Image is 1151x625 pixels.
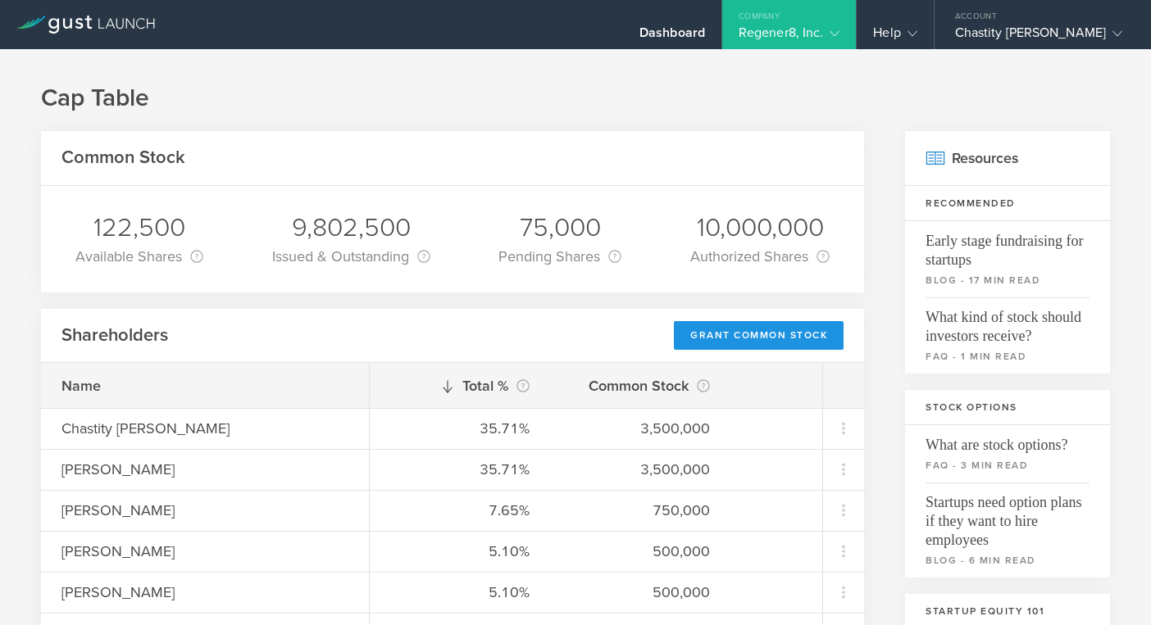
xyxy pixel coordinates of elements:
[390,500,530,521] div: 7.65%
[674,321,844,350] div: Grant Common Stock
[926,458,1090,473] small: faq - 3 min read
[61,459,348,480] div: [PERSON_NAME]
[61,375,348,396] div: Name
[390,541,530,562] div: 5.10%
[390,418,530,439] div: 35.71%
[905,482,1110,577] a: Startups need option plans if they want to hire employeesblog - 6 min read
[390,374,530,397] div: Total %
[905,390,1110,425] h3: Stock Options
[272,211,430,245] div: 9,802,500
[1069,546,1151,625] iframe: Chat Widget
[926,221,1090,269] span: Early stage fundraising for startups
[61,500,348,521] div: [PERSON_NAME]
[61,146,185,170] h2: Common Stock
[926,425,1090,455] span: What are stock options?
[905,131,1110,186] h2: Resources
[905,297,1110,374] a: What kind of stock should investors receive?faq - 1 min read
[571,459,710,480] div: 3,500,000
[571,582,710,603] div: 500,000
[739,25,839,49] div: Regener8, Inc.
[905,425,1110,482] a: What are stock options?faq - 3 min read
[926,297,1090,346] span: What kind of stock should investors receive?
[571,500,710,521] div: 750,000
[75,211,203,245] div: 122,500
[272,245,430,268] div: Issued & Outstanding
[498,211,621,245] div: 75,000
[873,25,917,49] div: Help
[498,245,621,268] div: Pending Shares
[905,221,1110,297] a: Early stage fundraising for startupsblog - 17 min read
[61,324,168,347] h2: Shareholders
[955,25,1122,49] div: Chastity [PERSON_NAME]
[390,459,530,480] div: 35.71%
[690,211,830,245] div: 10,000,000
[926,273,1090,288] small: blog - 17 min read
[639,25,705,49] div: Dashboard
[390,582,530,603] div: 5.10%
[75,245,203,268] div: Available Shares
[41,82,1110,115] h1: Cap Table
[926,349,1090,364] small: faq - 1 min read
[690,245,830,268] div: Authorized Shares
[61,418,348,439] div: Chastity [PERSON_NAME]
[571,541,710,562] div: 500,000
[926,553,1090,568] small: blog - 6 min read
[571,418,710,439] div: 3,500,000
[61,541,348,562] div: [PERSON_NAME]
[905,186,1110,221] h3: Recommended
[926,482,1090,550] span: Startups need option plans if they want to hire employees
[571,374,710,397] div: Common Stock
[61,582,348,603] div: [PERSON_NAME]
